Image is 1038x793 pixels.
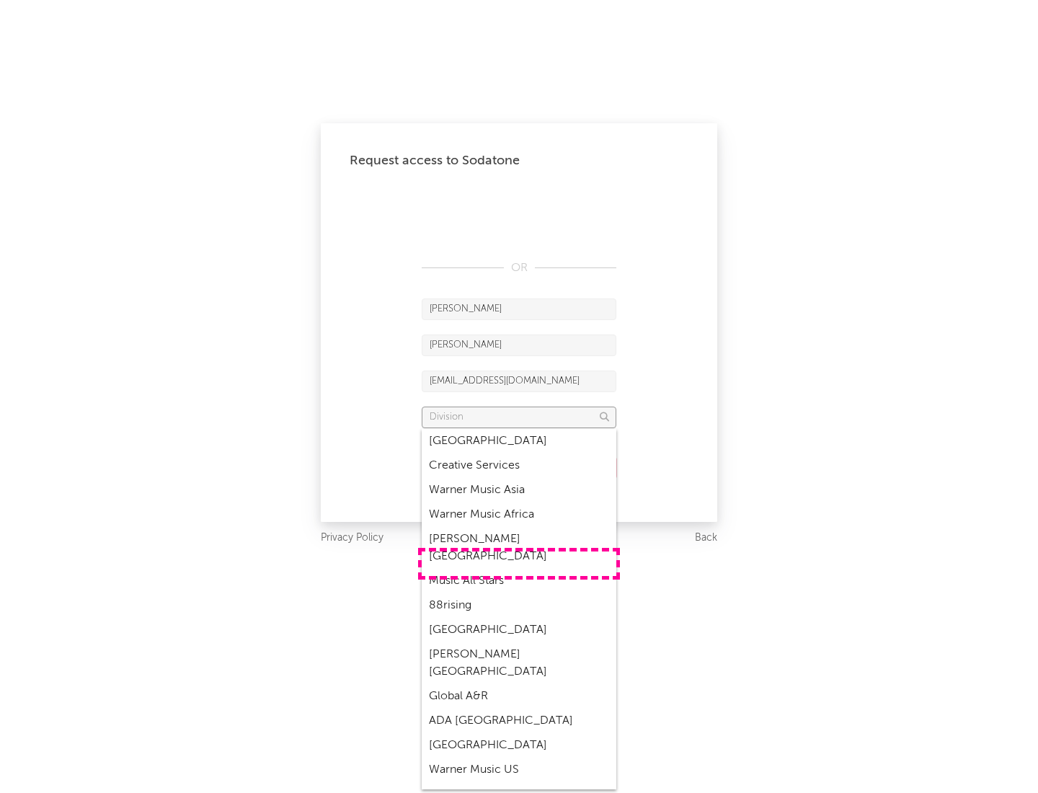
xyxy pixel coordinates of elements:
[422,569,616,593] div: Music All Stars
[422,593,616,618] div: 88rising
[422,453,616,478] div: Creative Services
[422,709,616,733] div: ADA [GEOGRAPHIC_DATA]
[422,260,616,277] div: OR
[350,152,688,169] div: Request access to Sodatone
[422,502,616,527] div: Warner Music Africa
[422,429,616,453] div: [GEOGRAPHIC_DATA]
[321,529,383,547] a: Privacy Policy
[422,527,616,569] div: [PERSON_NAME] [GEOGRAPHIC_DATA]
[422,335,616,356] input: Last Name
[422,758,616,782] div: Warner Music US
[422,407,616,428] input: Division
[422,684,616,709] div: Global A&R
[695,529,717,547] a: Back
[422,478,616,502] div: Warner Music Asia
[422,733,616,758] div: [GEOGRAPHIC_DATA]
[422,642,616,684] div: [PERSON_NAME] [GEOGRAPHIC_DATA]
[422,298,616,320] input: First Name
[422,618,616,642] div: [GEOGRAPHIC_DATA]
[422,371,616,392] input: Email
